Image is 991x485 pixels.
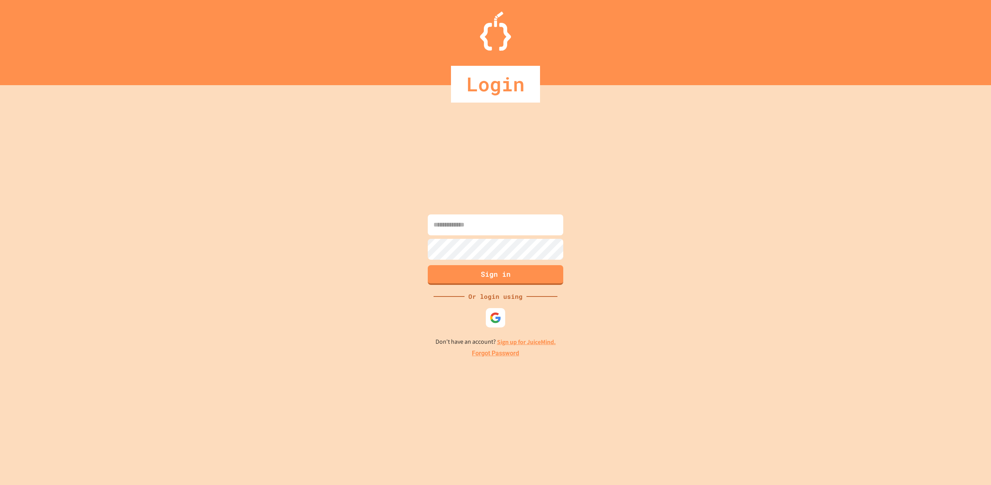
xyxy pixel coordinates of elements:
[451,66,540,103] div: Login
[465,292,526,301] div: Or login using
[435,337,556,347] p: Don't have an account?
[927,420,983,453] iframe: chat widget
[480,12,511,51] img: Logo.svg
[497,338,556,346] a: Sign up for JuiceMind.
[472,349,519,358] a: Forgot Password
[428,265,563,285] button: Sign in
[490,312,501,324] img: google-icon.svg
[958,454,983,477] iframe: chat widget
